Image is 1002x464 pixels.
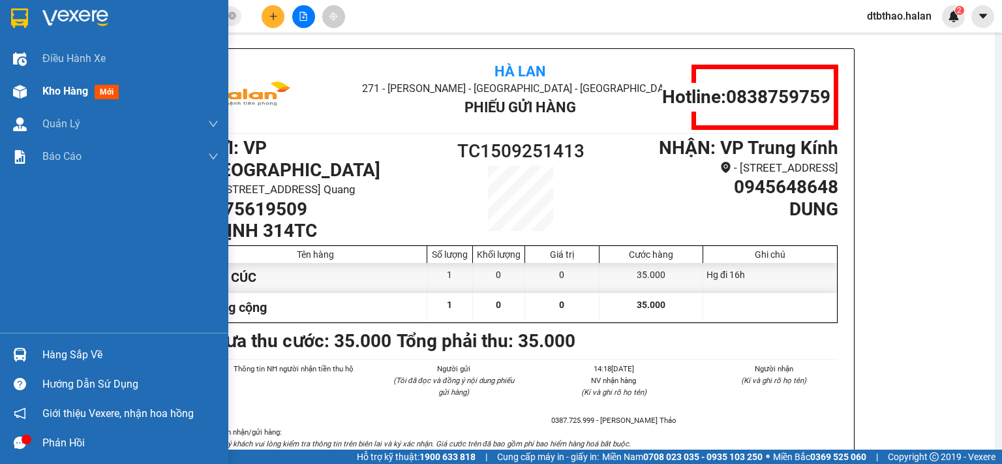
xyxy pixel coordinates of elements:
[42,85,88,97] span: Kho hàng
[42,116,80,132] span: Quản Lý
[262,5,284,28] button: plus
[810,452,866,462] strong: 0369 525 060
[464,99,576,116] b: Phiếu Gửi Hàng
[95,85,119,99] span: mới
[329,12,338,21] span: aim
[473,263,525,292] div: 0
[203,181,441,198] li: - [STREET_ADDRESS] Quang
[42,50,106,67] span: Điều hành xe
[559,300,564,310] span: 0
[602,450,763,464] span: Miền Nam
[13,150,27,164] img: solution-icon
[971,5,994,28] button: caret-down
[549,363,678,375] li: 14:18[DATE]
[203,65,301,130] img: logo.jpg
[637,300,665,310] span: 35.000
[549,375,678,386] li: NV nhận hàng
[447,300,452,310] span: 1
[528,249,596,260] div: Giá trị
[203,220,441,242] h1: THỊNH 314TC
[204,263,427,292] div: TÚI CÚC
[42,375,219,394] div: Hướng dẫn sử dụng
[497,450,599,464] span: Cung cấp máy in - giấy in:
[228,10,236,23] span: close-circle
[600,176,838,198] h1: 0945648648
[603,249,699,260] div: Cước hàng
[773,450,866,464] span: Miền Bắc
[203,137,380,181] b: GỬI : VP [GEOGRAPHIC_DATA]
[228,12,236,20] span: close-circle
[485,450,487,464] span: |
[600,263,703,292] div: 35.000
[203,198,441,221] h1: 0975619509
[269,12,278,21] span: plus
[42,405,194,422] span: Giới thiệu Vexere, nhận hoa hồng
[393,376,514,397] i: (Tôi đã đọc và đồng ý nội dung phiếu gửi hàng)
[203,330,391,352] b: Chưa thu cước : 35.000
[208,119,219,129] span: down
[122,32,545,48] li: 271 - [PERSON_NAME] - [GEOGRAPHIC_DATA] - [GEOGRAPHIC_DATA]
[13,85,27,99] img: warehouse-icon
[16,16,114,82] img: logo.jpg
[720,162,731,173] span: environment
[11,8,28,28] img: logo-vxr
[42,148,82,164] span: Báo cáo
[741,376,806,385] i: (Kí và ghi rõ họ tên)
[229,363,358,375] li: Thông tin NH người nhận tiền thu hộ
[13,117,27,131] img: warehouse-icon
[357,450,476,464] span: Hỗ trợ kỹ thuật:
[441,137,600,166] h1: TC1509251413
[219,439,631,448] i: Quý khách vui lòng kiểm tra thông tin trên biên lai và ký xác nhận. Giá cước trên đã bao gồm phí ...
[14,407,26,420] span: notification
[710,363,839,375] li: Người nhận
[659,137,838,159] b: NHẬN : VP Trung Kính
[476,249,521,260] div: Khối lượng
[703,263,837,292] div: Hg đi 16h
[16,89,194,132] b: GỬI : VP [GEOGRAPHIC_DATA]
[431,249,469,260] div: Số lượng
[930,452,939,461] span: copyright
[13,52,27,66] img: warehouse-icon
[766,454,770,459] span: ⚪️
[13,348,27,362] img: warehouse-icon
[600,159,838,177] li: - [STREET_ADDRESS]
[600,198,838,221] h1: DUNG
[496,300,501,310] span: 0
[857,8,942,24] span: dtbthao.halan
[309,80,732,97] li: 271 - [PERSON_NAME] - [GEOGRAPHIC_DATA] - [GEOGRAPHIC_DATA]
[706,249,834,260] div: Ghi chú
[322,5,345,28] button: aim
[389,363,519,375] li: Người gửi
[662,86,830,108] h1: Hotline: 0838759759
[14,378,26,390] span: question-circle
[292,5,315,28] button: file-add
[207,249,423,260] div: Tên hàng
[643,452,763,462] strong: 0708 023 035 - 0935 103 250
[948,10,960,22] img: icon-new-feature
[299,12,308,21] span: file-add
[42,433,219,453] div: Phản hồi
[957,6,962,15] span: 2
[525,263,600,292] div: 0
[581,388,646,397] i: (Kí và ghi rõ họ tên)
[207,300,267,315] span: Tổng cộng
[427,263,473,292] div: 1
[955,6,964,15] sup: 2
[42,345,219,365] div: Hàng sắp về
[494,63,546,80] b: Hà Lan
[419,452,476,462] strong: 1900 633 818
[208,151,219,162] span: down
[876,450,878,464] span: |
[549,414,678,426] li: 0387.725.999 - [PERSON_NAME] Thảo
[977,10,989,22] span: caret-down
[14,437,26,449] span: message
[397,330,575,352] b: Tổng phải thu: 35.000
